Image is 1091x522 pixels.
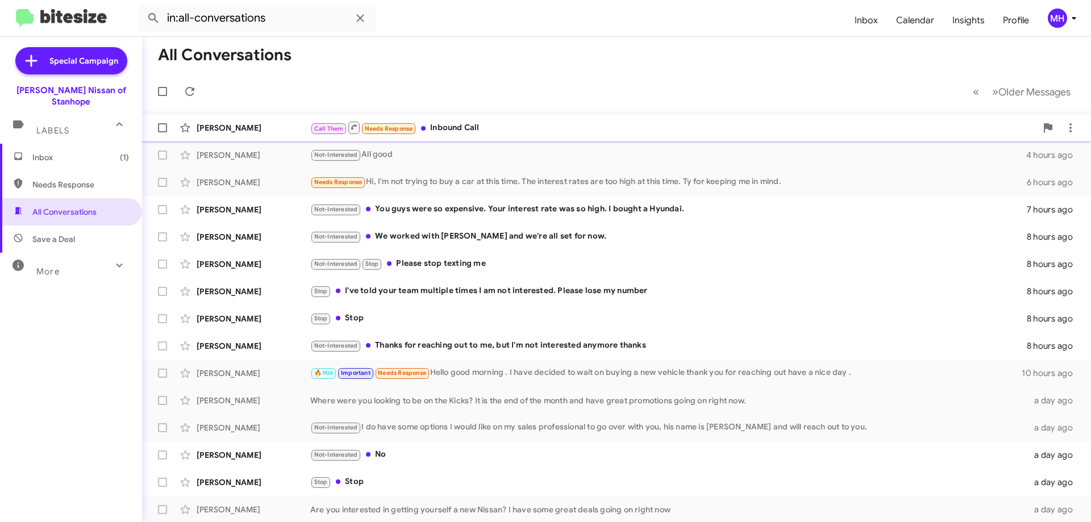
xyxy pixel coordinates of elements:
[1026,149,1082,161] div: 4 hours ago
[314,125,344,132] span: Call Them
[310,339,1027,352] div: Thanks for reaching out to me, but I'm not interested anymore thanks
[197,231,310,243] div: [PERSON_NAME]
[314,151,358,158] span: Not-Interested
[967,80,1077,103] nav: Page navigation example
[310,120,1036,135] div: Inbound Call
[1027,395,1082,406] div: a day ago
[49,55,118,66] span: Special Campaign
[310,257,1027,270] div: Please stop texting me
[310,230,1027,243] div: We worked with [PERSON_NAME] and we're all set for now.
[197,504,310,515] div: [PERSON_NAME]
[310,176,1027,189] div: Hi, I'm not trying to buy a car at this time. The interest rates are too high at this time. Ty fo...
[310,203,1027,216] div: You guys were so expensive. Your interest rate was so high. I bought a Hyundai.
[1027,231,1082,243] div: 8 hours ago
[310,148,1026,161] div: All good
[314,287,328,295] span: Stop
[314,342,358,349] span: Not-Interested
[998,86,1071,98] span: Older Messages
[32,233,75,245] span: Save a Deal
[314,451,358,458] span: Not-Interested
[310,312,1027,325] div: Stop
[310,421,1027,434] div: I do have some options I would like on my sales professional to go over with you, his name is [PE...
[32,206,97,218] span: All Conversations
[887,4,943,37] a: Calendar
[314,260,358,268] span: Not-Interested
[994,4,1038,37] a: Profile
[310,504,1027,515] div: Are you interested in getting yourself a new Nissan? I have some great deals going on right now
[314,424,358,431] span: Not-Interested
[197,313,310,324] div: [PERSON_NAME]
[310,366,1022,379] div: Hello good morning . I have decided to wait on buying a new vehicle thank you for reaching out ha...
[36,266,60,277] span: More
[310,395,1027,406] div: Where were you looking to be on the Kicks? It is the end of the month and have great promotions g...
[1022,368,1082,379] div: 10 hours ago
[1027,449,1082,461] div: a day ago
[310,475,1027,488] div: Stop
[310,448,1027,461] div: No
[1027,422,1082,433] div: a day ago
[197,368,310,379] div: [PERSON_NAME]
[1048,9,1067,28] div: MH
[314,315,328,322] span: Stop
[1027,340,1082,352] div: 8 hours ago
[197,477,310,488] div: [PERSON_NAME]
[197,204,310,215] div: [PERSON_NAME]
[32,152,129,163] span: Inbox
[1027,177,1082,188] div: 6 hours ago
[15,47,127,74] a: Special Campaign
[197,395,310,406] div: [PERSON_NAME]
[1027,204,1082,215] div: 7 hours ago
[32,179,129,190] span: Needs Response
[966,80,986,103] button: Previous
[197,258,310,270] div: [PERSON_NAME]
[197,422,310,433] div: [PERSON_NAME]
[1038,9,1078,28] button: MH
[365,125,413,132] span: Needs Response
[943,4,994,37] a: Insights
[197,177,310,188] div: [PERSON_NAME]
[120,152,129,163] span: (1)
[1027,286,1082,297] div: 8 hours ago
[310,285,1027,298] div: I've told your team multiple times I am not interested. Please lose my number
[197,286,310,297] div: [PERSON_NAME]
[992,85,998,99] span: »
[1027,313,1082,324] div: 8 hours ago
[378,369,426,377] span: Needs Response
[314,369,334,377] span: 🔥 Hot
[341,369,370,377] span: Important
[314,206,358,213] span: Not-Interested
[1027,477,1082,488] div: a day ago
[973,85,979,99] span: «
[197,122,310,133] div: [PERSON_NAME]
[846,4,887,37] a: Inbox
[314,178,363,186] span: Needs Response
[314,478,328,486] span: Stop
[365,260,379,268] span: Stop
[314,233,358,240] span: Not-Interested
[1027,504,1082,515] div: a day ago
[197,449,310,461] div: [PERSON_NAME]
[1027,258,1082,270] div: 8 hours ago
[985,80,1077,103] button: Next
[197,340,310,352] div: [PERSON_NAME]
[138,5,376,32] input: Search
[158,46,292,64] h1: All Conversations
[197,149,310,161] div: [PERSON_NAME]
[36,126,69,136] span: Labels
